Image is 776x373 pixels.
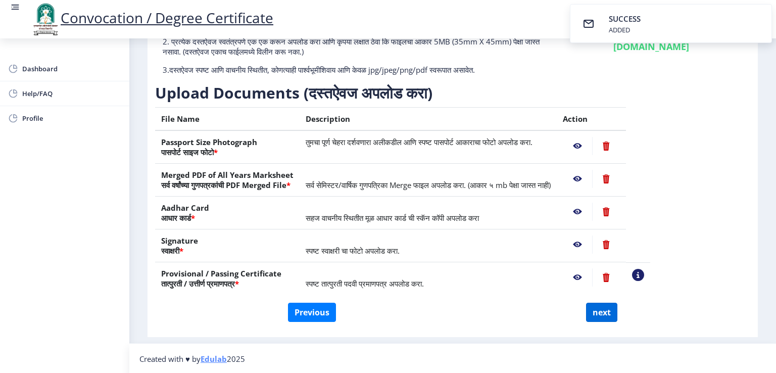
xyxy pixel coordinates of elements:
[30,8,273,27] a: Convocation / Degree Certificate
[563,137,592,155] nb-action: View File
[155,130,300,164] th: Passport Size Photograph पासपोर्ट साइज फोटो
[30,2,61,36] img: logo
[559,28,743,53] h6: Email Us on
[22,112,121,124] span: Profile
[592,236,620,254] nb-action: Delete File
[306,246,400,256] span: स्पष्ट स्वाक्षरी चा फोटो अपलोड करा.
[163,36,544,57] p: 2. प्रत्येक दस्तऐवज स्वतंत्रपणे एक एक करून अपलोड करा आणि कृपया लक्षात ठेवा कि फाइलचा आकार 5MB (35...
[632,269,644,281] nb-action: View Sample PDC
[300,108,557,131] th: Description
[155,164,300,197] th: Merged PDF of All Years Marksheet सर्व वर्षांच्या गुणपत्रकांची PDF Merged File
[155,108,300,131] th: File Name
[139,354,245,364] span: Created with ♥ by 2025
[155,262,300,295] th: Provisional / Passing Certificate तात्पुरती / उत्तीर्ण प्रमाणपत्र
[163,65,544,75] p: 3.दस्तऐवज स्पष्ट आणि वाचनीय स्थितीत, कोणत्याही पार्श्वभूमीशिवाय आणि केवळ jpg/jpeg/png/pdf स्वरूपा...
[563,268,592,287] nb-action: View File
[306,213,479,223] span: सहज वाचनीय स्थितीत मूळ आधार कार्ड ची स्कॅन कॉपी अपलोड करा
[563,203,592,221] nb-action: View File
[201,354,227,364] a: Edulab
[155,229,300,262] th: Signature स्वाक्षरी
[306,278,424,289] span: स्पष्ट तात्पुरती पदवी प्रमाणपत्र अपलोड करा.
[306,180,551,190] span: सर्व सेमिस्टर/वार्षिक गुणपत्रिका Merge फाइल अपलोड करा. (आकार ५ mb पेक्षा जास्त नाही)
[592,203,620,221] nb-action: Delete File
[563,170,592,188] nb-action: View File
[609,14,641,24] span: SUCCESS
[563,236,592,254] nb-action: View File
[155,197,300,229] th: Aadhar Card आधार कार्ड
[609,25,643,34] div: ADDED
[300,130,557,164] td: तुमचा पूर्ण चेहरा दर्शवणारा अलीकडील आणि स्पष्ट पासपोर्ट आकाराचा फोटो अपलोड करा.
[155,83,650,103] h3: Upload Documents (दस्तऐवज अपलोड करा)
[586,303,617,322] button: next
[288,303,336,322] button: Previous
[557,108,626,131] th: Action
[592,170,620,188] nb-action: Delete File
[22,63,121,75] span: Dashboard
[592,268,620,287] nb-action: Delete File
[592,137,620,155] nb-action: Delete File
[22,87,121,100] span: Help/FAQ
